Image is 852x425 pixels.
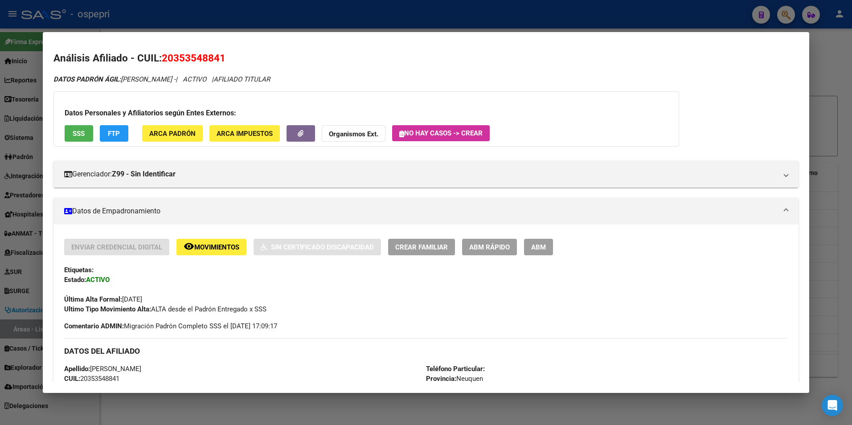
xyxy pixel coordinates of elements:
span: Sin Certificado Discapacidad [271,243,374,251]
span: SSS [73,130,85,138]
span: ABM Rápido [469,243,510,251]
h2: Análisis Afiliado - CUIL: [53,51,799,66]
h3: DATOS DEL AFILIADO [64,346,788,356]
button: Sin Certificado Discapacidad [254,239,381,255]
button: Crear Familiar [388,239,455,255]
button: ABM [524,239,553,255]
button: No hay casos -> Crear [392,125,490,141]
mat-panel-title: Gerenciador: [64,169,778,180]
button: Organismos Ext. [322,125,385,142]
strong: Z99 - Sin Identificar [112,169,176,180]
strong: CUIL: [64,375,80,383]
mat-expansion-panel-header: Datos de Empadronamiento [53,198,799,225]
span: Neuquen [426,375,483,383]
strong: Comentario ADMIN: [64,322,124,330]
button: ARCA Impuestos [209,125,280,142]
strong: Provincia: [426,375,456,383]
h3: Datos Personales y Afiliatorios según Entes Externos: [65,108,668,119]
span: [DATE] [64,295,142,303]
strong: Teléfono Particular: [426,365,485,373]
span: Crear Familiar [395,243,448,251]
button: Enviar Credencial Digital [64,239,169,255]
div: Open Intercom Messenger [822,395,843,416]
span: [PERSON_NAME] - [53,75,176,83]
strong: DATOS PADRÓN ÁGIL: [53,75,121,83]
strong: Ultimo Tipo Movimiento Alta: [64,305,151,313]
span: Movimientos [194,243,239,251]
strong: Estado: [64,276,86,284]
strong: Última Alta Formal: [64,295,122,303]
strong: Etiquetas: [64,266,94,274]
button: ABM Rápido [462,239,517,255]
button: FTP [100,125,128,142]
button: SSS [65,125,93,142]
mat-expansion-panel-header: Gerenciador:Z99 - Sin Identificar [53,161,799,188]
button: ARCA Padrón [142,125,203,142]
span: [PERSON_NAME] [64,365,141,373]
strong: Apellido: [64,365,90,373]
mat-panel-title: Datos de Empadronamiento [64,206,778,217]
span: Enviar Credencial Digital [71,243,162,251]
span: No hay casos -> Crear [399,129,483,137]
span: ALTA desde el Padrón Entregado x SSS [64,305,266,313]
mat-icon: remove_red_eye [184,241,194,252]
span: 20353548841 [64,375,119,383]
span: ARCA Impuestos [217,130,273,138]
i: | ACTIVO | [53,75,270,83]
span: 20353548841 [162,52,225,64]
span: FTP [108,130,120,138]
span: AFILIADO TITULAR [213,75,270,83]
button: Movimientos [176,239,246,255]
strong: ACTIVO [86,276,110,284]
span: ABM [531,243,546,251]
span: Migración Padrón Completo SSS el [DATE] 17:09:17 [64,321,277,331]
strong: Organismos Ext. [329,130,378,138]
span: ARCA Padrón [149,130,196,138]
